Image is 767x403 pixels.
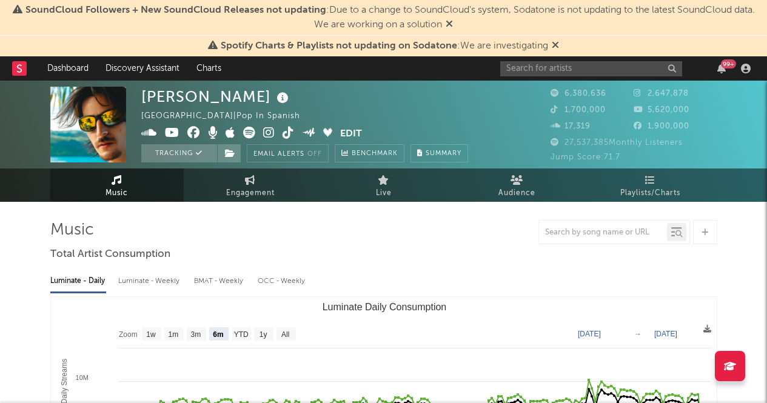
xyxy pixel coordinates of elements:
[188,56,230,81] a: Charts
[634,330,641,338] text: →
[578,330,601,338] text: [DATE]
[717,64,726,73] button: 99+
[551,153,620,161] span: Jump Score: 71.7
[50,271,106,291] div: Luminate - Daily
[141,87,292,107] div: [PERSON_NAME]
[118,271,182,291] div: Luminate - Weekly
[141,109,314,124] div: [GEOGRAPHIC_DATA] | Pop in Spanish
[258,271,306,291] div: OCC - Weekly
[259,330,267,339] text: 1y
[634,90,689,98] span: 2,647,878
[50,168,184,202] a: Music
[584,168,717,202] a: Playlists/Charts
[551,122,591,130] span: 17,319
[25,5,326,15] span: SoundCloud Followers + New SoundCloud Releases not updating
[654,330,677,338] text: [DATE]
[168,330,178,339] text: 1m
[376,186,392,201] span: Live
[335,144,404,162] a: Benchmark
[317,168,450,202] a: Live
[39,56,97,81] a: Dashboard
[50,247,170,262] span: Total Artist Consumption
[450,168,584,202] a: Audience
[721,59,736,68] div: 99 +
[281,330,289,339] text: All
[190,330,201,339] text: 3m
[551,106,606,114] span: 1,700,000
[426,150,461,157] span: Summary
[25,5,755,30] span: : Due to a change to SoundCloud's system, Sodatone is not updating to the latest SoundCloud data....
[97,56,188,81] a: Discovery Assistant
[194,271,246,291] div: BMAT - Weekly
[500,61,682,76] input: Search for artists
[247,144,329,162] button: Email AlertsOff
[221,41,457,51] span: Spotify Charts & Playlists not updating on Sodatone
[446,20,453,30] span: Dismiss
[620,186,680,201] span: Playlists/Charts
[226,186,275,201] span: Engagement
[539,228,667,238] input: Search by song name or URL
[340,127,362,142] button: Edit
[307,151,322,158] em: Off
[221,41,548,51] span: : We are investigating
[106,186,128,201] span: Music
[213,330,223,339] text: 6m
[322,302,446,312] text: Luminate Daily Consumption
[184,168,317,202] a: Engagement
[352,147,398,161] span: Benchmark
[233,330,248,339] text: YTD
[551,90,606,98] span: 6,380,636
[141,144,217,162] button: Tracking
[551,139,683,147] span: 27,537,385 Monthly Listeners
[552,41,559,51] span: Dismiss
[410,144,468,162] button: Summary
[146,330,156,339] text: 1w
[634,106,689,114] span: 5,620,000
[634,122,689,130] span: 1,900,000
[75,374,88,381] text: 10M
[498,186,535,201] span: Audience
[119,330,138,339] text: Zoom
